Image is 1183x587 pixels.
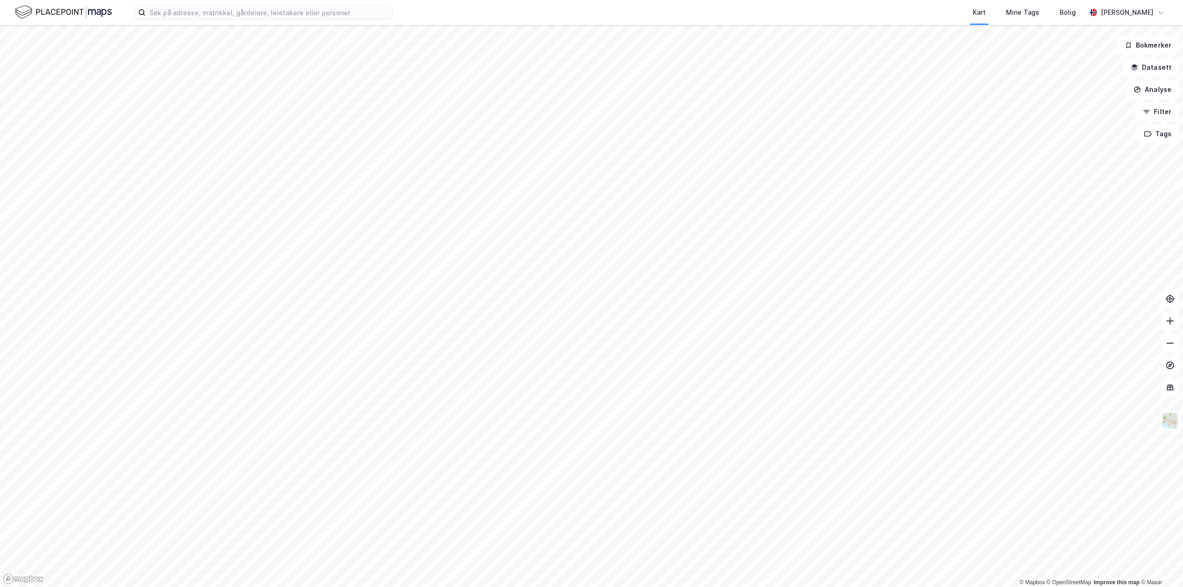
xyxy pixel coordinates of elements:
[1101,7,1153,18] div: [PERSON_NAME]
[1060,7,1076,18] div: Bolig
[146,6,392,19] input: Søk på adresse, matrikkel, gårdeiere, leietakere eller personer
[1135,103,1179,121] button: Filter
[1006,7,1039,18] div: Mine Tags
[1123,58,1179,77] button: Datasett
[1094,579,1140,586] a: Improve this map
[973,7,986,18] div: Kart
[15,4,112,20] img: logo.f888ab2527a4732fd821a326f86c7f29.svg
[3,574,43,584] a: Mapbox homepage
[1161,412,1179,430] img: Z
[1047,579,1092,586] a: OpenStreetMap
[1137,543,1183,587] div: Kontrollprogram for chat
[1137,543,1183,587] iframe: Chat Widget
[1136,125,1179,143] button: Tags
[1126,80,1179,99] button: Analyse
[1117,36,1179,54] button: Bokmerker
[1019,579,1045,586] a: Mapbox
